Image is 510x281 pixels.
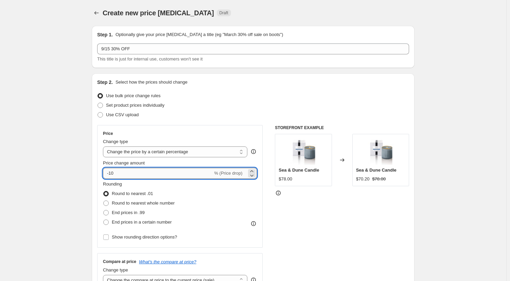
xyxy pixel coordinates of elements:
span: Sea & Dune Candle [356,168,397,173]
h2: Step 2. [97,79,113,86]
input: 30% off holiday sale [97,43,409,54]
span: Show rounding direction options? [112,234,177,240]
span: Rounding [103,181,122,187]
input: -15 [103,168,213,179]
span: Change type [103,267,128,273]
h2: Step 1. [97,31,113,38]
span: Round to nearest .01 [112,191,153,196]
button: Price change jobs [92,8,101,18]
button: What's the compare at price? [139,259,196,264]
p: Select how the prices should change [116,79,188,86]
span: Change type [103,139,128,144]
span: Create new price [MEDICAL_DATA] [103,9,214,17]
h6: STOREFRONT EXAMPLE [275,125,409,130]
span: % (Price drop) [214,171,242,176]
p: Optionally give your price [MEDICAL_DATA] a title (eg "March 30% off sale on boots") [116,31,283,38]
div: $70.20 [356,176,370,182]
span: End prices in a certain number [112,219,172,225]
span: Set product prices individually [106,103,164,108]
img: lafco-candles-diffusers-lafco-sea-dune-candle-15750973653037_8a4678ed-5c6e-42ed-a432-8e0f01c513a3... [290,138,317,165]
h3: Compare at price [103,259,136,264]
span: End prices in .99 [112,210,145,215]
span: Draft [219,10,228,16]
span: Round to nearest whole number [112,200,175,206]
span: This title is just for internal use, customers won't see it [97,56,203,62]
div: $78.00 [279,176,292,182]
span: Use bulk price change rules [106,93,160,98]
img: lafco-candles-diffusers-lafco-sea-dune-candle-15750973653037_8a4678ed-5c6e-42ed-a432-8e0f01c513a3... [367,138,394,165]
div: help [250,148,257,155]
h3: Price [103,131,113,136]
span: Sea & Dune Candle [279,168,319,173]
strike: $78.00 [372,176,386,182]
span: Price change amount [103,160,145,165]
span: Use CSV upload [106,112,139,117]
